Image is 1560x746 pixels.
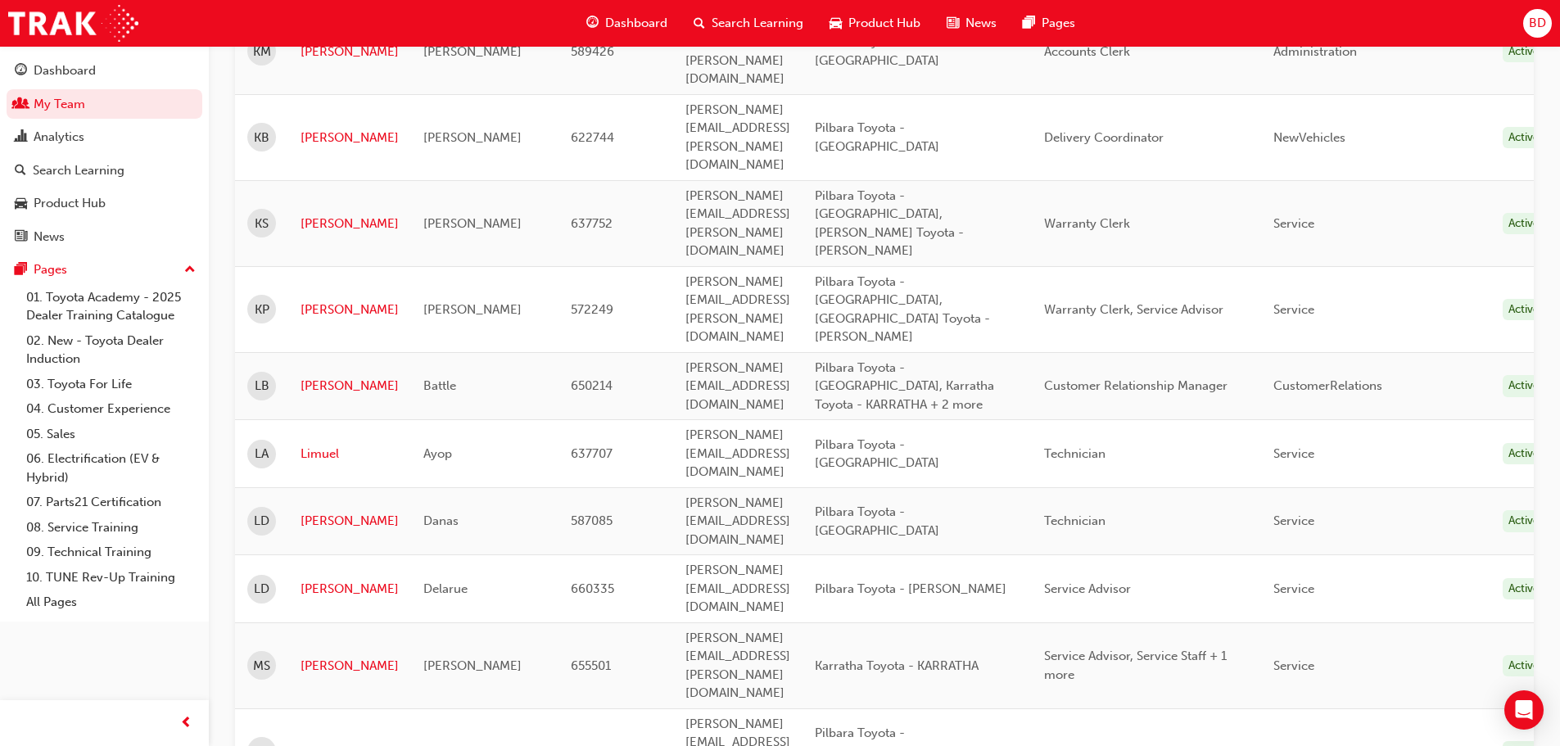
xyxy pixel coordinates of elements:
[423,130,522,145] span: [PERSON_NAME]
[685,631,790,701] span: [PERSON_NAME][EMAIL_ADDRESS][PERSON_NAME][DOMAIN_NAME]
[20,446,202,490] a: 06. Electrification (EV & Hybrid)
[34,228,65,246] div: News
[7,89,202,120] a: My Team
[1044,446,1106,461] span: Technician
[20,396,202,422] a: 04. Customer Experience
[1273,130,1345,145] span: NewVehicles
[255,377,269,396] span: LB
[34,194,106,213] div: Product Hub
[815,581,1006,596] span: Pilbara Toyota - [PERSON_NAME]
[15,97,27,112] span: people-icon
[830,13,842,34] span: car-icon
[1503,655,1545,677] div: Active
[301,512,399,531] a: [PERSON_NAME]
[815,34,939,68] span: Pilbara Toyota - [GEOGRAPHIC_DATA]
[815,360,994,412] span: Pilbara Toyota - [GEOGRAPHIC_DATA], Karratha Toyota - KARRATHA + 2 more
[253,657,270,676] span: MS
[423,216,522,231] span: [PERSON_NAME]
[7,255,202,285] button: Pages
[301,377,399,396] a: [PERSON_NAME]
[20,422,202,447] a: 05. Sales
[301,301,399,319] a: [PERSON_NAME]
[685,563,790,614] span: [PERSON_NAME][EMAIL_ADDRESS][DOMAIN_NAME]
[1044,216,1130,231] span: Warranty Clerk
[1273,446,1314,461] span: Service
[15,130,27,145] span: chart-icon
[20,540,202,565] a: 09. Technical Training
[255,301,269,319] span: KP
[815,658,979,673] span: Karratha Toyota - KARRATHA
[1044,581,1131,596] span: Service Advisor
[1503,578,1545,600] div: Active
[301,657,399,676] a: [PERSON_NAME]
[1273,658,1314,673] span: Service
[573,7,681,40] a: guage-iconDashboard
[947,13,959,34] span: news-icon
[7,156,202,186] a: Search Learning
[423,581,468,596] span: Delarue
[34,61,96,80] div: Dashboard
[34,260,67,279] div: Pages
[1044,130,1164,145] span: Delivery Coordinator
[685,274,790,345] span: [PERSON_NAME][EMAIL_ADDRESS][PERSON_NAME][DOMAIN_NAME]
[301,43,399,61] a: [PERSON_NAME]
[1504,690,1544,730] div: Open Intercom Messenger
[1503,41,1545,63] div: Active
[1273,216,1314,231] span: Service
[1044,302,1223,317] span: Warranty Clerk, Service Advisor
[685,427,790,479] span: [PERSON_NAME][EMAIL_ADDRESS][DOMAIN_NAME]
[15,164,26,179] span: search-icon
[815,504,939,538] span: Pilbara Toyota - [GEOGRAPHIC_DATA]
[816,7,934,40] a: car-iconProduct Hub
[1503,299,1545,321] div: Active
[423,302,522,317] span: [PERSON_NAME]
[1044,649,1227,682] span: Service Advisor, Service Staff + 1 more
[571,44,614,59] span: 589426
[20,372,202,397] a: 03. Toyota For Life
[1044,44,1130,59] span: Accounts Clerk
[184,260,196,281] span: up-icon
[15,64,27,79] span: guage-icon
[20,565,202,590] a: 10. TUNE Rev-Up Training
[423,513,459,528] span: Danas
[815,274,990,345] span: Pilbara Toyota - [GEOGRAPHIC_DATA], [GEOGRAPHIC_DATA] Toyota - [PERSON_NAME]
[20,590,202,615] a: All Pages
[1503,127,1545,149] div: Active
[301,445,399,463] a: Limuel
[712,14,803,33] span: Search Learning
[1044,513,1106,528] span: Technician
[20,285,202,328] a: 01. Toyota Academy - 2025 Dealer Training Catalogue
[685,495,790,547] span: [PERSON_NAME][EMAIL_ADDRESS][DOMAIN_NAME]
[254,512,269,531] span: LD
[253,43,271,61] span: KM
[20,490,202,515] a: 07. Parts21 Certification
[1503,510,1545,532] div: Active
[815,437,939,471] span: Pilbara Toyota - [GEOGRAPHIC_DATA]
[1273,378,1382,393] span: CustomerRelations
[685,188,790,259] span: [PERSON_NAME][EMAIL_ADDRESS][PERSON_NAME][DOMAIN_NAME]
[7,122,202,152] a: Analytics
[1273,302,1314,317] span: Service
[571,130,614,145] span: 622744
[7,52,202,255] button: DashboardMy TeamAnalyticsSearch LearningProduct HubNews
[255,215,269,233] span: KS
[7,188,202,219] a: Product Hub
[423,446,452,461] span: Ayop
[301,580,399,599] a: [PERSON_NAME]
[20,515,202,540] a: 08. Service Training
[33,161,124,180] div: Search Learning
[255,445,269,463] span: LA
[586,13,599,34] span: guage-icon
[605,14,667,33] span: Dashboard
[571,216,613,231] span: 637752
[423,378,456,393] span: Battle
[1023,13,1035,34] span: pages-icon
[1042,14,1075,33] span: Pages
[34,128,84,147] div: Analytics
[8,5,138,42] a: Trak
[301,129,399,147] a: [PERSON_NAME]
[423,44,522,59] span: [PERSON_NAME]
[254,129,269,147] span: KB
[301,215,399,233] a: [PERSON_NAME]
